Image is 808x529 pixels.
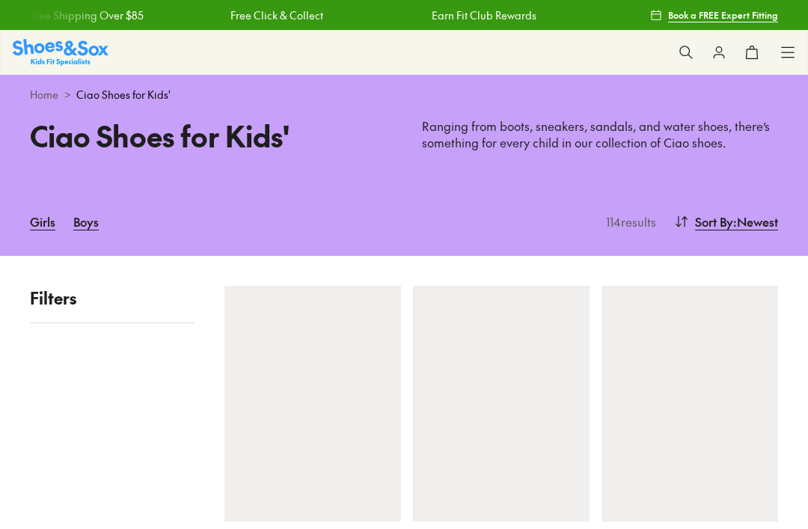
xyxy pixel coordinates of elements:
[668,8,778,22] span: Book a FREE Expert Fitting
[600,212,656,230] p: 114 results
[30,87,778,103] div: >
[674,205,778,238] button: Sort By:Newest
[30,114,386,157] h1: Ciao Shoes for Kids'
[230,7,323,23] a: Free Click & Collect
[76,87,171,103] span: Ciao Shoes for Kids'
[30,205,55,238] a: Girls
[733,212,778,230] span: : Newest
[422,118,778,151] p: Ranging from boots, sneakers, sandals, and water shoes, there’s something for every child in our ...
[30,7,144,23] a: Free Shipping Over $85
[13,39,108,65] img: SNS_Logo_Responsive.svg
[30,87,58,103] a: Home
[432,7,536,23] a: Earn Fit Club Rewards
[30,286,195,311] p: Filters
[695,212,733,230] span: Sort By
[13,39,108,65] a: Shoes & Sox
[73,205,99,238] a: Boys
[650,1,778,28] a: Book a FREE Expert Fitting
